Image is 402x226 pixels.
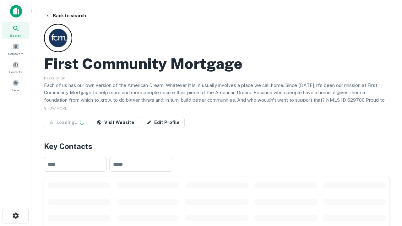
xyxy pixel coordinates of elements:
a: Borrowers [2,40,30,57]
button: Back to search [43,10,89,21]
iframe: Chat Widget [371,156,402,186]
a: Edit Profile [142,117,185,128]
span: Contacts [9,69,22,74]
h4: Key Contacts [44,141,389,152]
a: Search [2,22,30,39]
a: Contacts [2,59,30,76]
a: Saved [2,77,30,94]
span: SHOW MORE [44,106,67,110]
p: Each of us has our own version of the American Dream. Whatever it is, it usually involves a place... [44,82,389,111]
img: capitalize-icon.png [10,5,22,18]
span: Borrowers [8,51,23,56]
span: Saved [11,88,20,93]
a: Visit Website [92,117,139,128]
h2: First Community Mortgage [44,55,242,73]
span: Search [10,33,21,38]
span: Description [44,76,65,80]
